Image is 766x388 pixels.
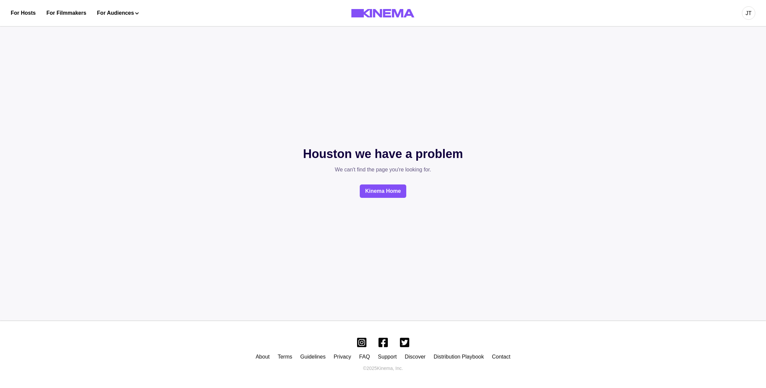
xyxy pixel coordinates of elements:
[303,166,463,174] p: We can't find the page you're looking for.
[334,354,351,360] a: Privacy
[746,9,752,17] div: JT
[47,9,86,17] a: For Filmmakers
[360,184,406,198] a: Kinema Home
[492,354,510,360] a: Contact
[256,354,270,360] a: About
[359,354,370,360] a: FAQ
[278,354,292,360] a: Terms
[378,354,397,360] a: Support
[303,145,463,163] p: Houston we have a problem
[300,354,326,360] a: Guidelines
[434,354,484,360] a: Distribution Playbook
[11,9,36,17] a: For Hosts
[405,354,425,360] a: Discover
[97,9,139,17] button: For Audiences
[363,365,403,372] p: © 2025 Kinema, Inc.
